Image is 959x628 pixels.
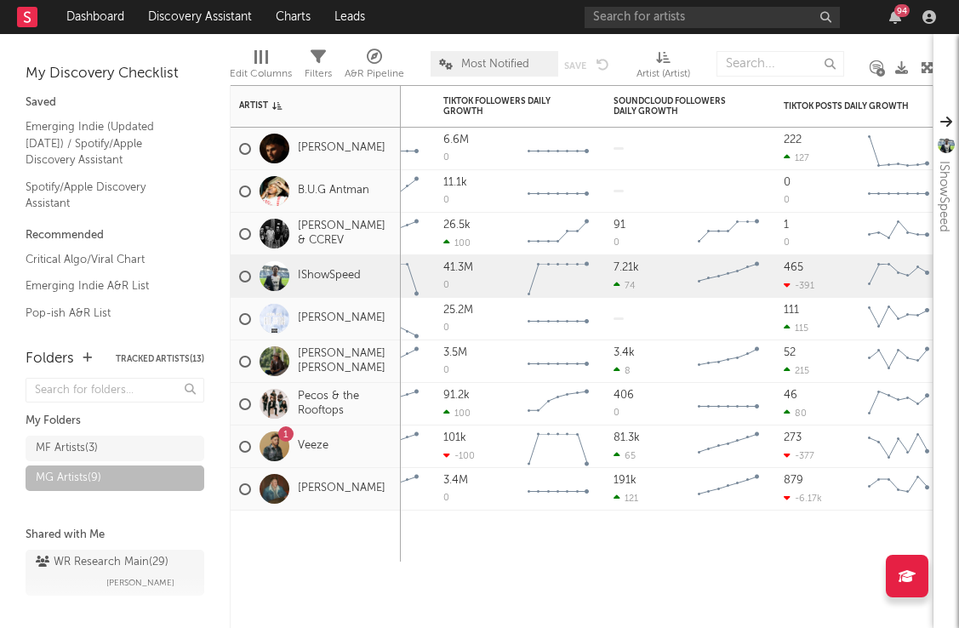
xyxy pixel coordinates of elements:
svg: Chart title [860,298,937,340]
div: TikTok Followers Daily Growth [443,96,571,117]
div: 100 [443,408,471,419]
a: Spotify/Apple Discovery Assistant [26,178,187,213]
div: 0 [443,323,449,333]
a: [PERSON_NAME] [298,482,385,496]
svg: Chart title [520,425,597,468]
div: 3.5M [443,347,467,358]
svg: Chart title [690,213,767,255]
input: Search for artists [585,7,840,28]
div: 111 [784,305,799,316]
div: 52 [784,347,796,358]
a: Pecos & the Rooftops [298,390,392,419]
div: 94 [894,4,910,17]
a: MG Artists(9) [26,465,204,491]
div: 0 [443,494,449,503]
svg: Chart title [860,170,937,213]
input: Search... [716,51,844,77]
div: -391 [784,280,814,291]
button: Save [564,61,586,71]
div: 11.1k [443,177,467,188]
svg: Chart title [520,383,597,425]
div: MG Artists ( 9 ) [36,468,101,488]
a: Emerging Indie A&R List [26,277,187,295]
div: 3.4M [443,475,468,486]
div: 273 [784,432,802,443]
div: 80 [784,408,807,419]
a: IShowSpeed [298,269,361,283]
svg: Chart title [690,425,767,468]
div: 74 [614,280,636,291]
button: Tracked Artists(13) [116,355,204,363]
svg: Chart title [690,383,767,425]
div: Edit Columns [230,43,292,92]
div: 465 [784,262,803,273]
div: 65 [614,450,636,461]
div: A&R Pipeline [345,43,404,92]
div: -100 [443,450,475,461]
a: Critical Algo/Viral Chart [26,250,187,269]
svg: Chart title [860,425,937,468]
a: Emerging Indie (Updated [DATE]) / Spotify/Apple Discovery Assistant [26,117,187,169]
div: 0 [784,238,790,248]
div: Folders [26,349,74,369]
div: 41.3M [443,262,473,273]
svg: Chart title [520,298,597,340]
span: [PERSON_NAME] [106,573,174,593]
svg: Chart title [860,213,937,255]
svg: Chart title [860,383,937,425]
div: 222 [784,134,802,146]
div: Saved [26,93,204,113]
div: Artist [239,100,367,111]
div: Shared with Me [26,525,204,545]
div: Filters [305,43,332,92]
div: SoundCloud Followers Daily Growth [614,96,741,117]
a: B.U.G Antman [298,184,369,198]
button: 94 [889,10,901,24]
div: 101k [443,432,466,443]
div: 25.2M [443,305,473,316]
svg: Chart title [690,468,767,511]
svg: Chart title [520,255,597,298]
div: 115 [784,323,808,334]
a: MF Artists(3) [26,436,204,461]
div: TikTok Posts Daily Growth [784,101,911,111]
svg: Chart title [520,340,597,383]
svg: Chart title [860,468,937,511]
div: 91.2k [443,390,470,401]
a: Veeze [298,439,328,454]
svg: Chart title [860,340,937,383]
div: 406 [614,390,634,401]
svg: Chart title [520,128,597,170]
div: Recommended [26,226,204,246]
svg: Chart title [520,213,597,255]
a: [PERSON_NAME] [298,311,385,326]
div: 121 [614,493,638,504]
div: Artist (Artist) [636,43,690,92]
svg: Chart title [690,255,767,298]
div: 0 [443,281,449,290]
div: 3.4k [614,347,635,358]
div: 0 [784,177,791,188]
svg: Chart title [520,170,597,213]
div: 100 [443,237,471,248]
div: 6.6M [443,134,469,146]
a: [PERSON_NAME] & CCREV [298,220,392,248]
div: My Discovery Checklist [26,64,204,84]
div: 1 [784,220,789,231]
div: 0 [443,366,449,375]
svg: Chart title [860,255,937,298]
div: Filters [305,64,332,84]
div: -377 [784,450,814,461]
div: 8 [614,365,631,376]
a: Pop-ish A&R List [26,304,187,323]
div: MF Artists ( 3 ) [36,438,98,459]
div: 7.21k [614,262,639,273]
svg: Chart title [860,128,937,170]
a: WR Research Main(29)[PERSON_NAME] [26,550,204,596]
div: 0 [614,238,619,248]
svg: Chart title [690,340,767,383]
div: 91 [614,220,625,231]
div: 191k [614,475,636,486]
div: 0 [443,153,449,163]
div: 0 [443,196,449,205]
